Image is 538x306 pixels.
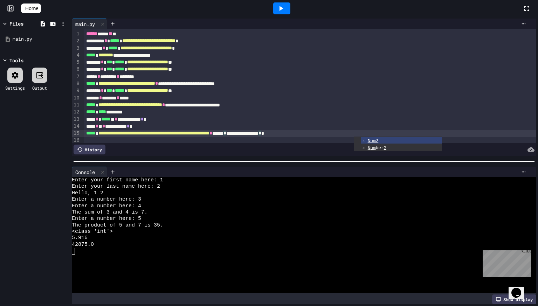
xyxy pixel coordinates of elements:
span: Enter a number here: 4 [72,203,141,209]
div: 2 [72,37,81,44]
div: main.py [13,36,67,43]
div: 3 [72,45,81,52]
div: Files [9,20,23,27]
span: 5.916 [72,235,88,241]
div: 16 [72,137,81,144]
iframe: chat widget [480,248,531,277]
span: Enter a number here: 5 [72,216,141,222]
div: 15 [72,130,81,137]
div: 9 [72,87,81,94]
span: <class 'int'> [72,229,113,235]
div: 8 [72,80,81,87]
div: 1 [72,30,81,37]
span: Hello, 1 2 [72,190,103,196]
div: main.py [72,20,98,28]
div: 10 [72,95,81,102]
ul: Completions [354,137,442,151]
span: Home [25,5,38,12]
span: The sum of 3 and 4 is 7. [72,209,147,216]
div: 5 [72,59,81,66]
div: 4 [72,52,81,59]
span: Enter your last name here: 2 [72,183,160,190]
span: Enter a number here: 3 [72,196,141,203]
div: 7 [72,73,81,80]
div: 14 [72,123,81,130]
span: Enter your first name here: 1 [72,177,163,183]
span: The product of 5 and 7 is 35. [72,222,163,229]
span: 42875.0 [72,242,94,248]
div: Chat with us now!Close [3,3,48,44]
div: 11 [72,102,81,109]
div: 6 [72,66,81,73]
span: Num2 [368,138,378,143]
div: Output [32,85,47,91]
div: main.py [72,19,107,29]
div: Settings [5,85,25,91]
iframe: chat widget [509,278,531,299]
a: Home [21,4,41,13]
div: Tools [9,57,23,64]
div: History [74,145,105,154]
div: 13 [72,116,81,123]
div: Console [72,167,107,177]
div: Show display [492,294,536,304]
div: 12 [72,109,81,116]
div: Console [72,168,98,176]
